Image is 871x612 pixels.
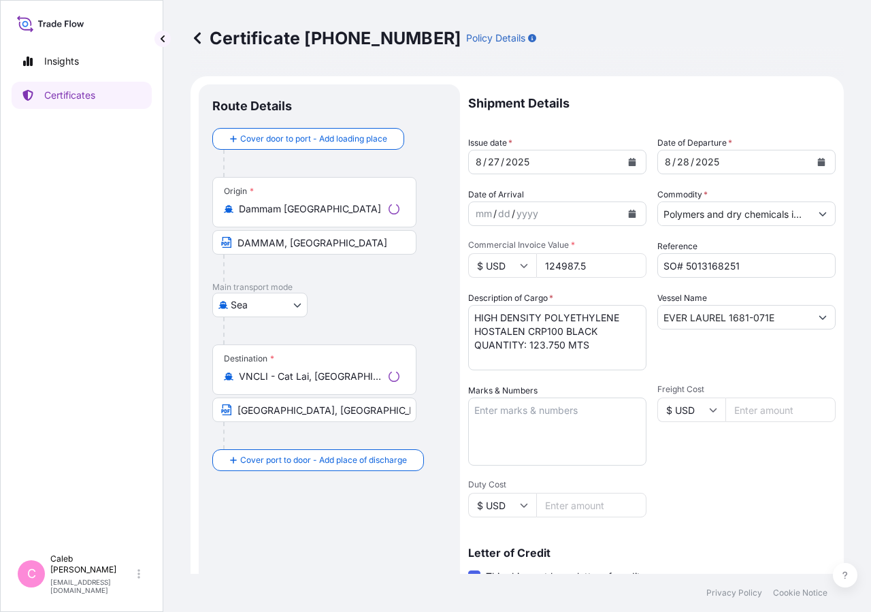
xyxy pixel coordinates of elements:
[657,136,732,150] span: Date of Departure
[468,305,646,370] textarea: HIGH DENSITY POLYETHYLENE HOSTALEN CRP100 BLACK QUANTITY: 123.750 MTS
[676,154,691,170] div: day,
[621,151,643,173] button: Calendar
[474,206,493,222] div: month,
[691,154,694,170] div: /
[657,253,836,278] input: Enter booking reference
[27,567,36,581] span: C
[501,154,504,170] div: /
[44,54,79,68] p: Insights
[50,553,135,575] p: Caleb [PERSON_NAME]
[212,128,404,150] button: Cover door to port - Add loading place
[12,82,152,109] a: Certificates
[466,31,525,45] p: Policy Details
[389,371,399,382] div: Loading
[657,384,836,395] span: Freight Cost
[239,202,383,216] input: Origin
[12,48,152,75] a: Insights
[468,188,524,202] span: Date of Arrival
[212,230,416,255] input: Text to appear on certificate
[212,282,446,293] p: Main transport mode
[468,547,836,558] p: Letter of Credit
[810,151,832,173] button: Calendar
[657,291,707,305] label: Vessel Name
[657,240,697,253] label: Reference
[468,384,538,398] label: Marks & Numbers
[44,88,95,102] p: Certificates
[487,154,501,170] div: day,
[231,298,248,312] span: Sea
[658,305,810,329] input: Type to search vessel name or IMO
[810,305,835,329] button: Show suggestions
[224,353,274,364] div: Destination
[212,98,292,114] p: Route Details
[486,570,640,583] span: This shipment has a letter of credit
[240,453,407,467] span: Cover port to door - Add place of discharge
[468,136,512,150] span: Issue date
[212,293,308,317] button: Select transport
[240,132,387,146] span: Cover door to port - Add loading place
[239,370,383,383] input: Destination
[474,154,483,170] div: month,
[497,206,512,222] div: day,
[657,188,708,202] label: Commodity
[504,154,531,170] div: year,
[212,449,424,471] button: Cover port to door - Add place of discharge
[515,206,540,222] div: year,
[212,398,416,422] input: Text to appear on certificate
[389,204,399,214] div: Loading
[694,154,721,170] div: year,
[663,154,672,170] div: month,
[50,578,135,594] p: [EMAIL_ADDRESS][DOMAIN_NAME]
[468,84,836,123] p: Shipment Details
[773,587,827,598] a: Cookie Notice
[536,253,646,278] input: Enter amount
[468,479,646,490] span: Duty Cost
[725,398,836,422] input: Enter amount
[493,206,497,222] div: /
[621,203,643,225] button: Calendar
[658,202,810,226] input: Type to search commodity
[468,240,646,251] span: Commercial Invoice Value
[536,493,646,517] input: Enter amount
[706,587,762,598] a: Privacy Policy
[468,291,553,305] label: Description of Cargo
[483,154,487,170] div: /
[810,202,835,226] button: Show suggestions
[191,27,461,49] p: Certificate [PHONE_NUMBER]
[224,186,254,197] div: Origin
[672,154,676,170] div: /
[512,206,515,222] div: /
